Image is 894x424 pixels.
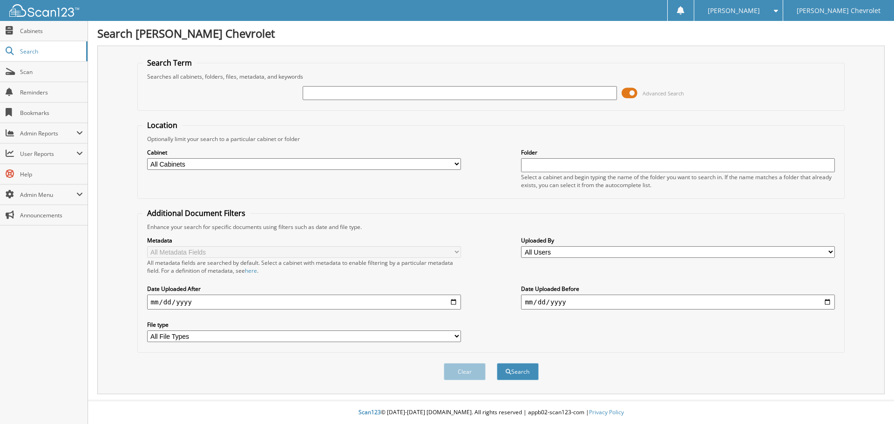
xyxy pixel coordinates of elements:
[88,401,894,424] div: © [DATE]-[DATE] [DOMAIN_NAME]. All rights reserved | appb02-scan123-com |
[142,223,840,231] div: Enhance your search for specific documents using filters such as date and file type.
[142,73,840,81] div: Searches all cabinets, folders, files, metadata, and keywords
[147,285,461,293] label: Date Uploaded After
[521,295,835,310] input: end
[142,120,182,130] legend: Location
[97,26,885,41] h1: Search [PERSON_NAME] Chevrolet
[147,259,461,275] div: All metadata fields are searched by default. Select a cabinet with metadata to enable filtering b...
[245,267,257,275] a: here
[20,211,83,219] span: Announcements
[521,236,835,244] label: Uploaded By
[20,88,83,96] span: Reminders
[589,408,624,416] a: Privacy Policy
[20,170,83,178] span: Help
[359,408,381,416] span: Scan123
[521,173,835,189] div: Select a cabinet and begin typing the name of the folder you want to search in. If the name match...
[9,4,79,17] img: scan123-logo-white.svg
[497,363,539,380] button: Search
[147,148,461,156] label: Cabinet
[20,191,76,199] span: Admin Menu
[20,129,76,137] span: Admin Reports
[708,8,760,13] span: [PERSON_NAME]
[444,363,486,380] button: Clear
[142,135,840,143] div: Optionally limit your search to a particular cabinet or folder
[20,27,83,35] span: Cabinets
[142,208,250,218] legend: Additional Document Filters
[20,68,83,76] span: Scan
[20,109,83,117] span: Bookmarks
[20,150,76,158] span: User Reports
[147,295,461,310] input: start
[521,148,835,156] label: Folder
[20,47,81,55] span: Search
[521,285,835,293] label: Date Uploaded Before
[797,8,880,13] span: [PERSON_NAME] Chevrolet
[147,321,461,329] label: File type
[147,236,461,244] label: Metadata
[643,90,684,97] span: Advanced Search
[142,58,196,68] legend: Search Term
